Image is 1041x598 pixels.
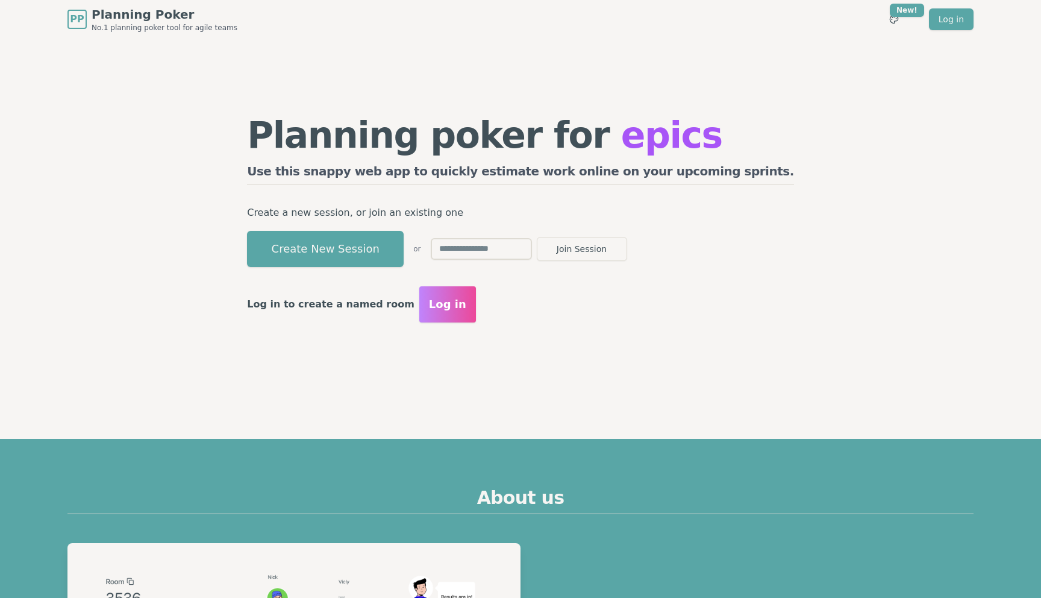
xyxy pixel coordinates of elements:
[92,23,237,33] span: No.1 planning poker tool for agile teams
[537,237,627,261] button: Join Session
[247,296,414,313] p: Log in to create a named room
[890,4,924,17] div: New!
[247,163,794,185] h2: Use this snappy web app to quickly estimate work online on your upcoming sprints.
[929,8,974,30] a: Log in
[70,12,84,27] span: PP
[247,117,794,153] h1: Planning poker for
[621,114,722,156] span: epics
[429,296,466,313] span: Log in
[883,8,905,30] button: New!
[67,487,974,514] h2: About us
[419,286,476,323] button: Log in
[92,6,237,23] span: Planning Poker
[247,231,404,267] button: Create New Session
[247,204,794,221] p: Create a new session, or join an existing one
[67,6,237,33] a: PPPlanning PokerNo.1 planning poker tool for agile teams
[413,244,420,254] span: or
